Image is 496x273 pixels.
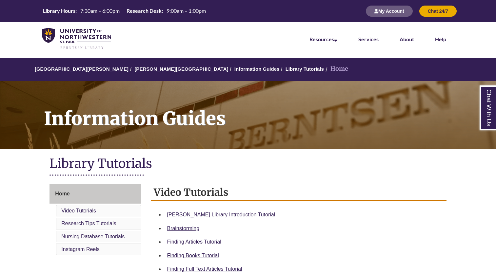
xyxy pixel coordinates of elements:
[61,246,100,252] a: Instagram Reels
[50,184,141,204] a: Home
[151,184,446,201] h2: Video Tutorials
[167,239,221,245] a: Finding Articles Tutorial
[167,226,199,231] a: Brainstorming
[167,253,219,258] a: Finding Books Tutorial
[234,66,280,72] a: Information Guides
[61,208,96,213] a: Video Tutorials
[61,234,125,239] a: Nursing Database Tutorials
[37,81,496,140] h1: Information Guides
[40,7,208,14] table: Hours Today
[309,36,337,42] a: Resources
[419,8,457,14] a: Chat 24/7
[40,7,78,14] th: Library Hours:
[124,7,164,14] th: Research Desk:
[61,221,116,226] a: Research Tips Tutorials
[167,8,206,14] span: 9:00am – 1:00pm
[400,36,414,42] a: About
[358,36,379,42] a: Services
[40,7,208,15] a: Hours Today
[55,191,69,196] span: Home
[167,212,275,217] a: [PERSON_NAME] Library Introduction Tutorial
[50,155,446,173] h1: Library Tutorials
[366,8,413,14] a: My Account
[286,66,324,72] a: Library Tutorials
[134,66,228,72] a: [PERSON_NAME][GEOGRAPHIC_DATA]
[35,66,129,72] a: [GEOGRAPHIC_DATA][PERSON_NAME]
[80,8,120,14] span: 7:30am – 6:00pm
[435,36,446,42] a: Help
[42,28,111,50] img: UNWSP Library Logo
[419,6,457,17] button: Chat 24/7
[50,184,141,257] div: Guide Page Menu
[366,6,413,17] button: My Account
[324,64,348,74] li: Home
[167,266,242,272] a: Finding Full Text Articles Tutorial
